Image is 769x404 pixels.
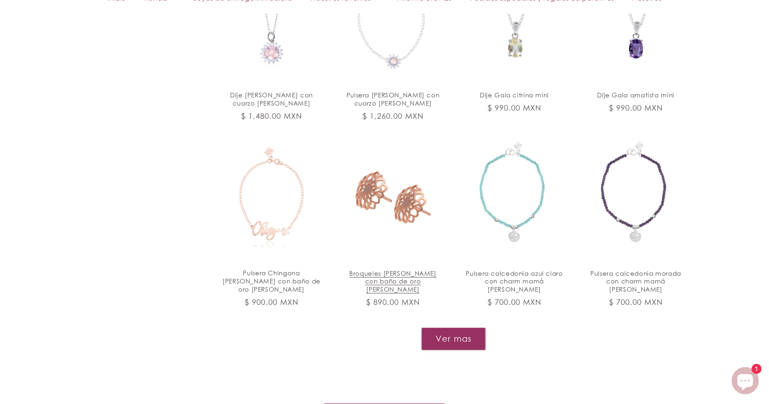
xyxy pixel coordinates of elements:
[222,91,321,107] a: Dije [PERSON_NAME] con cuarzo [PERSON_NAME]
[587,269,685,293] a: Pulsera calcedonia morada con charm mamá [PERSON_NAME]
[465,91,564,99] a: Dije Gaia citrina mini
[344,91,442,107] a: Pulsera [PERSON_NAME] con cuarzo [PERSON_NAME]
[344,269,442,293] a: Broqueles [PERSON_NAME] con baño de oro [PERSON_NAME]
[222,269,321,293] a: Pulsera Chingona [PERSON_NAME] con baño de oro [PERSON_NAME]
[587,91,685,99] a: Dije Gaia amatista mini
[465,269,564,293] a: Pulsera calcedonia azul claro con charm mamá [PERSON_NAME]
[422,328,486,350] button: Ver mas
[729,367,762,397] inbox-online-store-chat: Chat de la tienda online Shopify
